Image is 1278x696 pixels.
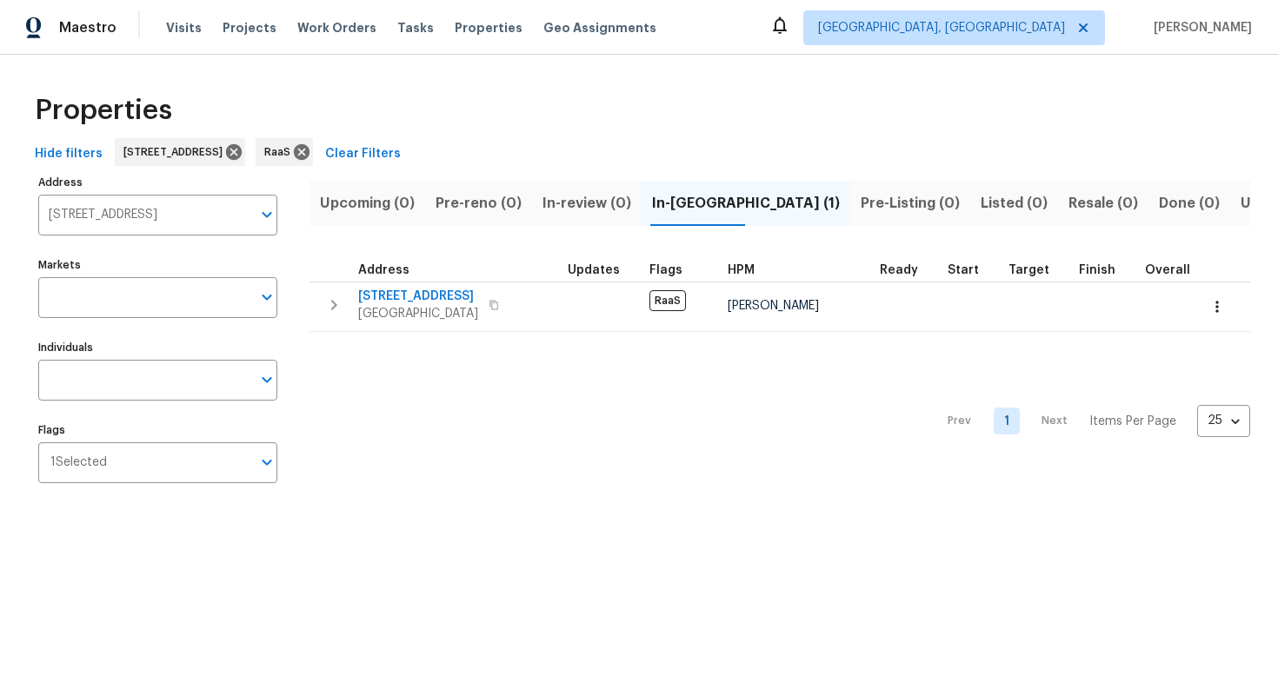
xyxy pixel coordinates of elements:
span: In-[GEOGRAPHIC_DATA] (1) [652,191,840,215]
span: Hide filters [35,143,103,165]
label: Flags [38,425,277,435]
label: Individuals [38,342,277,353]
span: Updates [568,264,620,276]
div: Days past target finish date [1145,264,1206,276]
span: Geo Assignments [543,19,656,36]
div: Projected renovation finish date [1079,264,1131,276]
div: Actual renovation start date [948,264,995,276]
span: In-review (0) [542,191,631,215]
span: [STREET_ADDRESS] [358,288,478,305]
span: RaaS [264,143,297,161]
span: Finish [1079,264,1115,276]
div: RaaS [256,138,313,166]
span: Flags [649,264,682,276]
span: Done (0) [1159,191,1220,215]
button: Open [255,285,279,309]
span: Upcoming (0) [320,191,415,215]
span: [GEOGRAPHIC_DATA], [GEOGRAPHIC_DATA] [818,19,1065,36]
span: HPM [728,264,755,276]
button: Open [255,450,279,474]
span: 1 Selected [50,455,107,470]
span: Tasks [397,22,434,34]
span: Overall [1145,264,1190,276]
p: Items Per Page [1089,413,1176,430]
span: Projects [223,19,276,36]
span: Pre-Listing (0) [861,191,960,215]
span: Maestro [59,19,116,36]
span: Resale (0) [1068,191,1138,215]
nav: Pagination Navigation [931,342,1250,500]
span: [STREET_ADDRESS] [123,143,230,161]
div: [STREET_ADDRESS] [115,138,245,166]
span: Ready [880,264,918,276]
span: Target [1008,264,1049,276]
span: Pre-reno (0) [436,191,522,215]
div: 25 [1197,398,1250,443]
span: RaaS [649,290,686,311]
span: Work Orders [297,19,376,36]
button: Open [255,202,279,227]
span: [PERSON_NAME] [728,300,819,312]
label: Address [38,177,277,188]
span: Start [948,264,979,276]
span: Address [358,264,409,276]
span: [GEOGRAPHIC_DATA] [358,305,478,322]
button: Hide filters [28,138,110,170]
label: Markets [38,260,277,270]
span: Listed (0) [981,191,1048,215]
span: [PERSON_NAME] [1147,19,1252,36]
span: Properties [35,102,172,119]
a: Goto page 1 [994,408,1020,434]
span: Properties [455,19,523,36]
button: Clear Filters [318,138,408,170]
button: Open [255,368,279,392]
span: Visits [166,19,202,36]
div: Earliest renovation start date (first business day after COE or Checkout) [880,264,934,276]
span: Clear Filters [325,143,401,165]
div: Target renovation project end date [1008,264,1065,276]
